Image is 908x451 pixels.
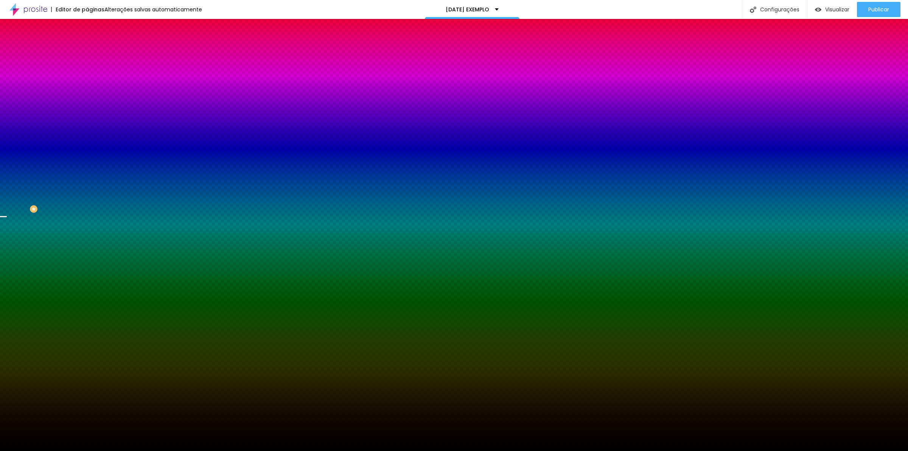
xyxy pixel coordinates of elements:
img: view-1.svg [815,6,821,13]
p: [DATE] EXEMPLO [446,7,489,12]
img: Icone [750,6,756,13]
div: Editor de páginas [51,7,104,12]
span: Visualizar [825,6,849,12]
button: Publicar [857,2,900,17]
div: Alterações salvas automaticamente [104,7,202,12]
span: Publicar [868,6,889,12]
button: Visualizar [807,2,857,17]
